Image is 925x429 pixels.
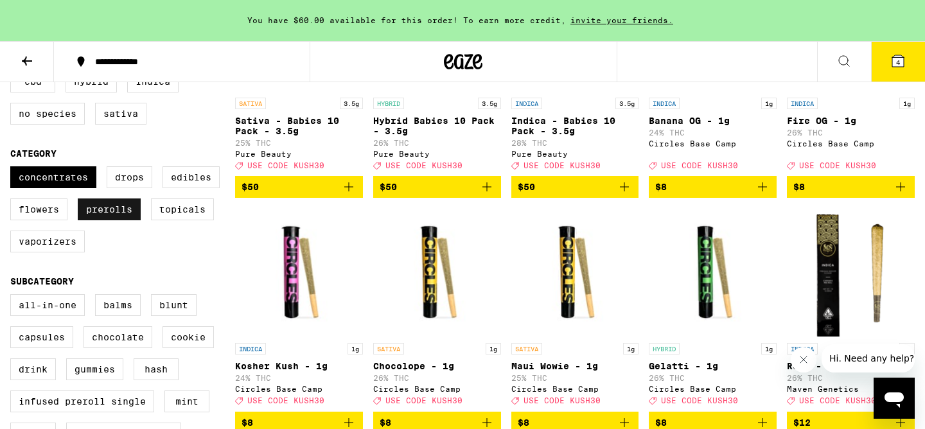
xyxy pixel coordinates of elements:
p: 3.5g [615,98,639,109]
label: Drops [107,166,152,188]
img: Circles Base Camp - Chocolope - 1g [373,208,501,337]
div: Circles Base Camp [649,385,777,393]
p: SATIVA [511,343,542,355]
span: You have $60.00 available for this order! To earn more credit, [247,16,566,24]
iframe: Button to launch messaging window [874,378,915,419]
label: Hash [134,358,179,380]
span: $8 [655,182,667,192]
p: Fire OG - 1g [787,116,915,126]
p: INDICA [511,98,542,109]
label: Edibles [163,166,220,188]
button: Add to bag [787,176,915,198]
div: Pure Beauty [373,150,501,158]
div: Pure Beauty [511,150,639,158]
span: USE CODE KUSH30 [661,397,738,405]
p: 1g [761,98,777,109]
p: HYBRID [373,98,404,109]
label: Flowers [10,198,67,220]
span: $8 [242,417,253,428]
p: 24% THC [649,128,777,137]
p: 28% THC [511,139,639,147]
label: Blunt [151,294,197,316]
label: Gummies [66,358,123,380]
span: USE CODE KUSH30 [661,161,738,170]
label: Drink [10,358,56,380]
p: Kosher Kush - 1g [235,361,363,371]
p: 26% THC [787,374,915,382]
span: USE CODE KUSH30 [799,397,876,405]
label: Chocolate [84,326,152,348]
div: Circles Base Camp [511,385,639,393]
img: Circles Base Camp - Maui Wowie - 1g [511,208,639,337]
span: $8 [380,417,391,428]
label: Mint [164,390,209,412]
p: SATIVA [235,98,266,109]
iframe: Close message [791,347,816,372]
p: 1g [761,343,777,355]
p: Hybrid Babies 10 Pack - 3.5g [373,116,501,136]
a: Open page for Maui Wowie - 1g from Circles Base Camp [511,208,639,411]
p: Maui Wowie - 1g [511,361,639,371]
div: Circles Base Camp [787,139,915,148]
p: 25% THC [511,374,639,382]
div: Circles Base Camp [373,385,501,393]
p: 24% THC [235,374,363,382]
label: Concentrates [10,166,96,188]
p: 1g [899,98,915,109]
span: invite your friends. [566,16,678,24]
p: 26% THC [373,139,501,147]
span: USE CODE KUSH30 [247,397,324,405]
a: Open page for Kosher Kush - 1g from Circles Base Camp [235,208,363,411]
p: 1g [899,343,915,355]
label: All-In-One [10,294,85,316]
p: Banana OG - 1g [649,116,777,126]
div: Pure Beauty [235,150,363,158]
div: Circles Base Camp [235,385,363,393]
p: INDICA [649,98,680,109]
span: USE CODE KUSH30 [385,161,463,170]
label: Balms [95,294,141,316]
p: 1g [348,343,363,355]
p: 26% THC [373,374,501,382]
p: 3.5g [478,98,501,109]
label: Sativa [95,103,146,125]
img: Circles Base Camp - Gelatti - 1g [649,208,777,337]
label: Capsules [10,326,73,348]
label: Prerolls [78,198,141,220]
span: $50 [380,182,397,192]
span: USE CODE KUSH30 [799,161,876,170]
label: Cookie [163,326,214,348]
p: 3.5g [340,98,363,109]
button: Add to bag [373,176,501,198]
span: $50 [518,182,535,192]
a: Open page for Gelatti - 1g from Circles Base Camp [649,208,777,411]
button: 4 [871,42,925,82]
label: Vaporizers [10,231,85,252]
label: No Species [10,103,85,125]
legend: Subcategory [10,276,74,286]
button: Add to bag [235,176,363,198]
p: SATIVA [373,343,404,355]
img: Circles Base Camp - Kosher Kush - 1g [235,208,363,337]
span: USE CODE KUSH30 [524,161,601,170]
p: 26% THC [787,128,915,137]
p: INDICA [235,343,266,355]
p: Gelatti - 1g [649,361,777,371]
p: Indica - Babies 10 Pack - 3.5g [511,116,639,136]
label: Topicals [151,198,214,220]
span: USE CODE KUSH30 [524,397,601,405]
div: Maven Genetics [787,385,915,393]
span: $8 [518,417,529,428]
span: 4 [896,58,900,66]
div: Circles Base Camp [649,139,777,148]
p: 25% THC [235,139,363,147]
iframe: Message from company [822,344,915,372]
span: $50 [242,182,259,192]
span: $8 [793,182,805,192]
p: HYBRID [649,343,680,355]
p: 26% THC [649,374,777,382]
label: Infused Preroll Single [10,390,154,412]
a: Open page for RS-X - 1g from Maven Genetics [787,208,915,411]
p: INDICA [787,343,818,355]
